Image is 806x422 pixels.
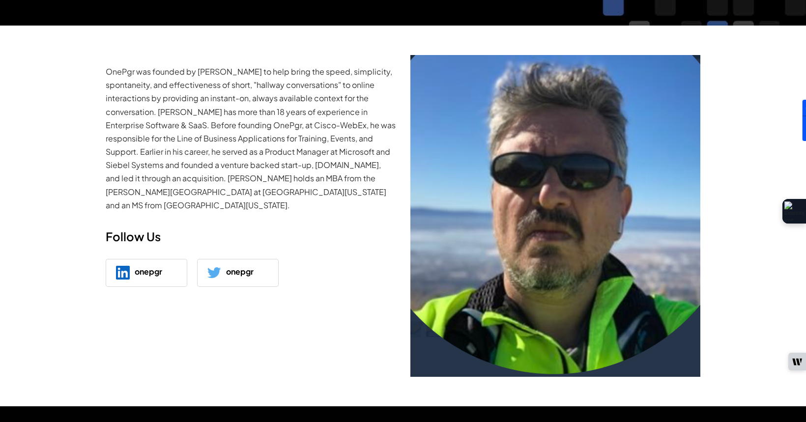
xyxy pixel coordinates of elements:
img: about-us-rajivs.png [410,55,700,377]
img: logos_linkedin-icon.png [116,266,130,280]
a: onepgr [197,259,279,287]
a: onepgr [106,259,187,287]
img: twitter.png [207,266,221,280]
p: OnePgr was founded by [PERSON_NAME] to help bring the speed, simplicity, spontaneity, and effecti... [106,65,396,212]
h3: Follow Us [106,222,396,259]
img: Extension Icon [784,201,804,221]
